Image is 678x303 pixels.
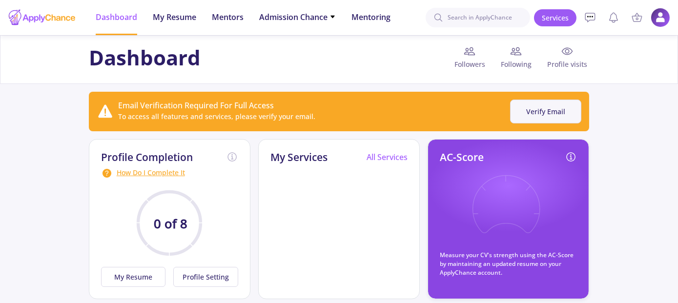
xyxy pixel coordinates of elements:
[96,11,137,23] span: Dashboard
[169,267,238,287] a: Profile Setting
[101,167,238,179] div: How Do I Complete It
[367,152,408,162] a: All Services
[101,267,166,287] button: My Resume
[154,215,187,232] text: 0 of 8
[101,267,170,287] a: My Resume
[118,100,315,111] div: Email Verification Required For Full Access
[351,11,390,23] span: Mentoring
[539,59,589,69] span: Profile visits
[101,151,193,163] h2: Profile Completion
[447,59,493,69] span: Followers
[212,11,244,23] span: Mentors
[493,59,539,69] span: Following
[426,8,530,27] input: Search in ApplyChance
[534,9,576,26] a: Services
[153,11,196,23] span: My Resume
[440,251,577,277] p: Measure your CV's strength using the AC-Score by maintaining an updated resume on your ApplyChanc...
[89,45,201,70] h1: Dashboard
[259,11,336,23] span: Admission Chance
[510,100,581,123] button: Verify Email
[270,151,328,163] h2: My Services
[173,267,238,287] button: Profile Setting
[118,111,315,121] div: To access all features and services, please verify your email.
[440,151,484,163] h2: AC-Score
